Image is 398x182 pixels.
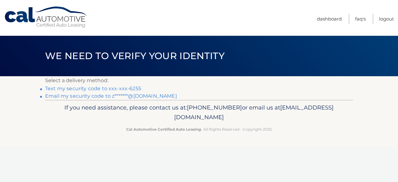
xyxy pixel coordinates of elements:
[49,126,349,133] p: - All Rights Reserved - Copyright 2025
[45,50,224,62] span: We need to verify your identity
[45,76,353,85] p: Select a delivery method:
[4,6,88,28] a: Cal Automotive
[45,86,141,91] a: Text my security code to xxx-xxx-6255
[49,103,349,123] p: If you need assistance, please contact us at: or email us at
[187,104,242,111] span: [PHONE_NUMBER]
[379,14,394,24] a: Logout
[317,14,342,24] a: Dashboard
[45,93,177,99] a: Email my security code to z*******@[DOMAIN_NAME]
[355,14,366,24] a: FAQ's
[126,127,201,132] strong: Cal Automotive Certified Auto Leasing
